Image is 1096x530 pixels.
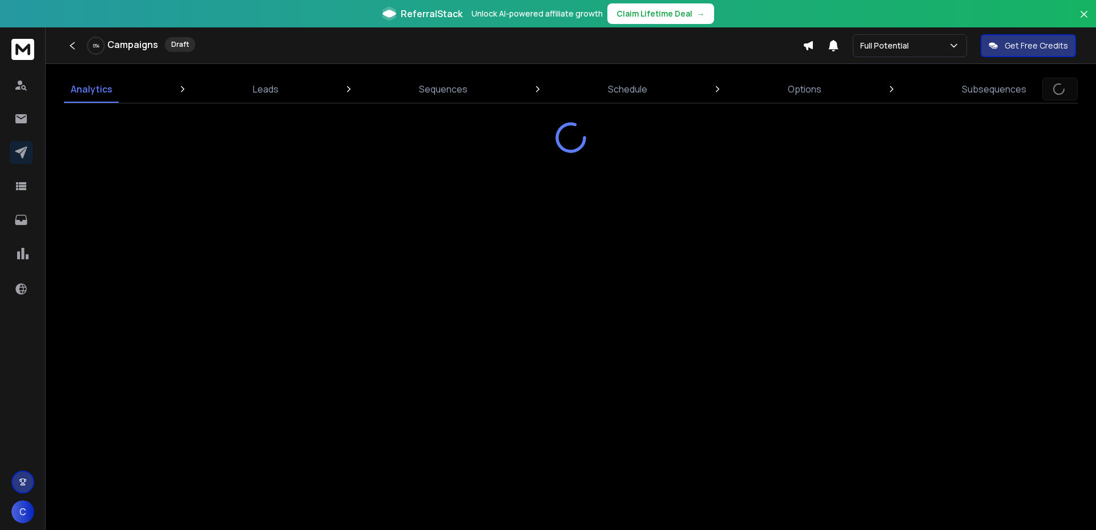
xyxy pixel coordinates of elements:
[412,75,474,103] a: Sequences
[860,40,913,51] p: Full Potential
[697,8,705,19] span: →
[11,500,34,523] button: C
[962,82,1026,96] p: Subsequences
[107,38,158,51] h1: Campaigns
[981,34,1076,57] button: Get Free Credits
[601,75,654,103] a: Schedule
[93,42,99,49] p: 0 %
[71,82,112,96] p: Analytics
[64,75,119,103] a: Analytics
[253,82,279,96] p: Leads
[608,82,647,96] p: Schedule
[1005,40,1068,51] p: Get Free Credits
[788,82,821,96] p: Options
[419,82,468,96] p: Sequences
[165,37,195,52] div: Draft
[401,7,462,21] span: ReferralStack
[781,75,828,103] a: Options
[607,3,714,24] button: Claim Lifetime Deal→
[246,75,285,103] a: Leads
[472,8,603,19] p: Unlock AI-powered affiliate growth
[1077,7,1091,34] button: Close banner
[955,75,1033,103] a: Subsequences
